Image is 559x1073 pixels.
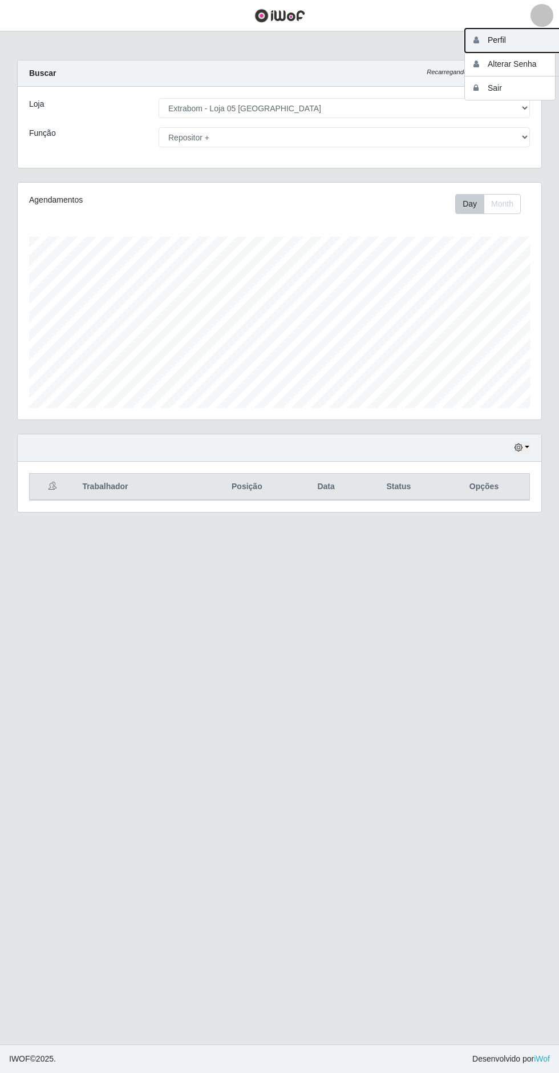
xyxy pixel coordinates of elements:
[534,1054,550,1063] a: iWof
[439,474,529,501] th: Opções
[29,194,228,206] div: Agendamentos
[9,1054,30,1063] span: IWOF
[472,1053,550,1065] span: Desenvolvido por
[29,98,44,110] label: Loja
[455,194,521,214] div: First group
[484,194,521,214] button: Month
[9,1053,56,1065] span: © 2025 .
[29,127,56,139] label: Função
[359,474,439,501] th: Status
[427,68,516,75] i: Recarregando em 7 segundos...
[455,194,484,214] button: Day
[254,9,305,23] img: CoreUI Logo
[75,474,200,501] th: Trabalhador
[29,68,56,78] strong: Buscar
[455,194,530,214] div: Toolbar with button groups
[293,474,358,501] th: Data
[200,474,293,501] th: Posição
